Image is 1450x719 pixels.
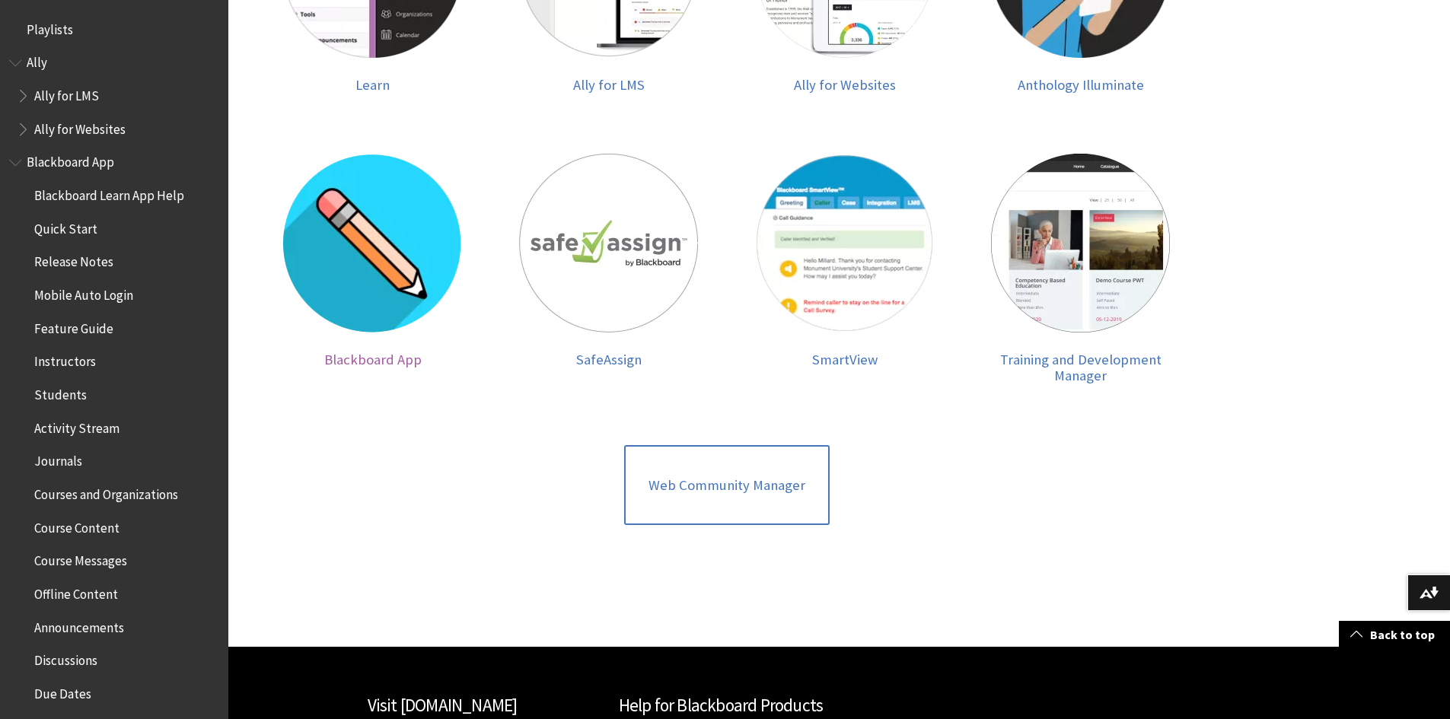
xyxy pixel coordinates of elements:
[506,154,712,384] a: SafeAssign SafeAssign
[576,351,642,368] span: SafeAssign
[270,154,476,384] a: Blackboard App Blackboard App
[283,154,462,332] img: Blackboard App
[34,449,82,469] span: Journals
[519,154,698,332] img: SafeAssign
[34,216,97,237] span: Quick Start
[34,615,124,635] span: Announcements
[1018,76,1144,94] span: Anthology Illuminate
[27,150,114,170] span: Blackboard App
[34,282,133,303] span: Mobile Auto Login
[755,154,934,332] img: SmartView
[34,382,87,402] span: Students
[368,694,518,716] a: Visit [DOMAIN_NAME]
[812,351,878,368] span: SmartView
[573,76,645,94] span: Ally for LMS
[34,647,97,668] span: Discussions
[978,154,1184,384] a: Training and Development Manager Training and Development Manager
[9,17,219,43] nav: Book outline for Playlists
[34,482,178,502] span: Courses and Organizations
[34,183,184,203] span: Blackboard Learn App Help
[34,116,126,137] span: Ally for Websites
[794,76,896,94] span: Ally for Websites
[34,581,118,602] span: Offline Content
[34,549,127,569] span: Course Messages
[649,477,805,494] span: Web Community Manager
[27,17,73,37] span: Playlists
[27,50,47,71] span: Ally
[624,445,830,526] a: Web Community Manager
[619,692,1060,719] h2: Help for Blackboard Products
[1000,351,1162,385] span: Training and Development Manager
[34,250,113,270] span: Release Notes
[34,316,113,336] span: Feature Guide
[34,415,120,436] span: Activity Stream
[355,76,390,94] span: Learn
[9,50,219,142] nav: Book outline for Anthology Ally Help
[742,154,948,384] a: SmartView SmartView
[991,154,1170,332] img: Training and Development Manager
[34,515,120,536] span: Course Content
[34,83,99,103] span: Ally for LMS
[34,349,96,370] span: Instructors
[324,351,422,368] span: Blackboard App
[34,681,91,702] span: Due Dates
[1339,621,1450,649] a: Back to top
